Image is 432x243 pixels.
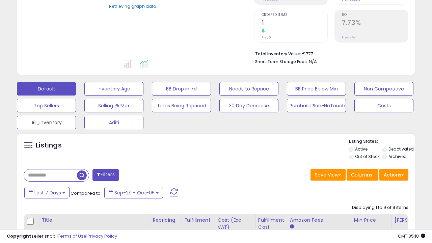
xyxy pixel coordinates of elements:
div: Cost (Exc. VAT) [218,217,252,231]
span: Ordered Items [262,13,328,17]
small: Amazon Fees. [290,224,294,230]
button: Needs to Reprice [219,82,278,96]
button: Last 7 Days [24,187,70,198]
label: Out of Stock [355,154,380,159]
button: Inventory Age [84,82,143,96]
div: Min Price [354,217,389,224]
button: BB Price Below Min [287,82,346,96]
div: Fulfillment Cost [258,217,284,231]
span: Last 7 Days [34,189,61,196]
div: Amazon Fees [290,217,348,224]
button: Selling @ Max [84,99,143,112]
label: Archived [388,154,407,159]
label: Deactivated [388,146,414,152]
label: Active [355,146,368,152]
button: Aditi [84,116,143,129]
span: Columns [351,171,372,178]
div: Fulfillment [185,217,212,224]
button: Sep-29 - Oct-05 [104,187,163,198]
button: Top Sellers [17,99,76,112]
button: Items Being Repriced [152,99,211,112]
span: Compared to: [71,190,102,196]
div: Retrieving graph data.. [109,3,158,9]
button: Default [17,82,76,96]
a: Privacy Policy [87,233,117,239]
strong: Copyright [7,233,31,239]
span: 2025-10-13 05:18 GMT [398,233,425,239]
h2: 1 [262,19,328,28]
b: Short Term Storage Fees: [255,59,308,64]
button: Filters [92,169,119,181]
div: Repricing [153,217,179,224]
h2: 7.73% [342,19,408,28]
h5: Listings [36,141,62,150]
p: Listing States: [349,138,415,145]
b: Total Inventory Value: [255,51,301,57]
span: N/A [309,58,317,65]
div: Displaying 1 to 9 of 9 items [352,205,408,211]
button: Costs [354,99,413,112]
small: Prev: N/A [342,35,355,39]
button: PurchasePlan-NoTouch [287,99,346,112]
button: All_Inventory [17,116,76,129]
button: 30 Day Decrease [219,99,278,112]
small: Prev: 0 [262,35,271,39]
button: BB Drop in 7d [152,82,211,96]
div: Title [42,217,147,224]
div: seller snap | | [7,233,117,240]
span: ROI [342,13,408,17]
span: Sep-29 - Oct-05 [114,189,155,196]
a: Terms of Use [58,233,86,239]
button: Actions [379,169,408,181]
button: Columns [347,169,378,181]
li: €777 [255,49,404,57]
button: Save View [310,169,346,181]
button: Non Competitive [354,82,413,96]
